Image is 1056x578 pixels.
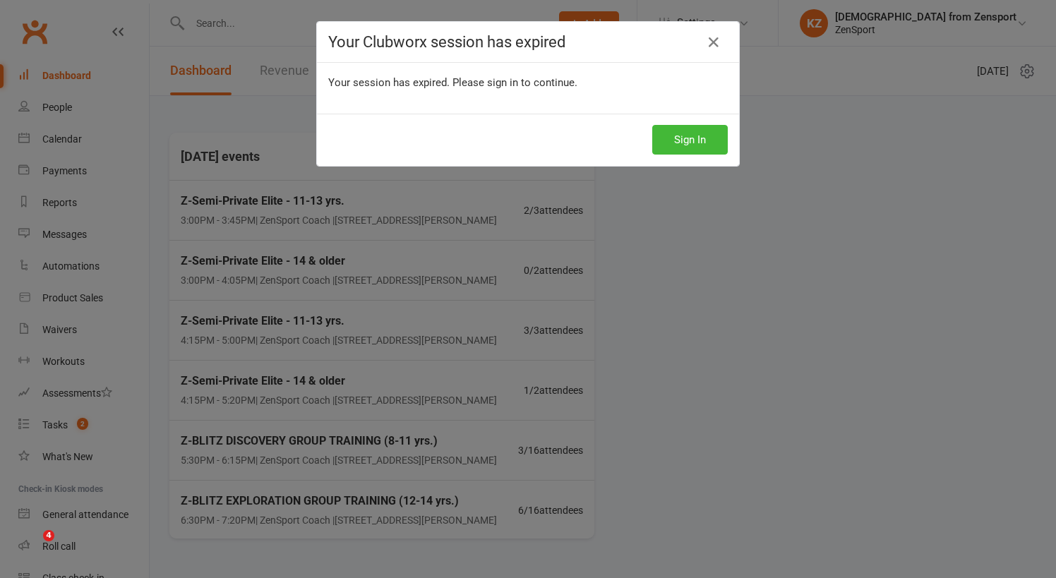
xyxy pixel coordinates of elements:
iframe: Intercom live chat [14,530,48,564]
span: Your session has expired. Please sign in to continue. [328,76,577,89]
h4: Your Clubworx session has expired [328,33,728,51]
a: Close [702,31,725,54]
button: Sign In [652,125,728,155]
span: 4 [43,530,54,541]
